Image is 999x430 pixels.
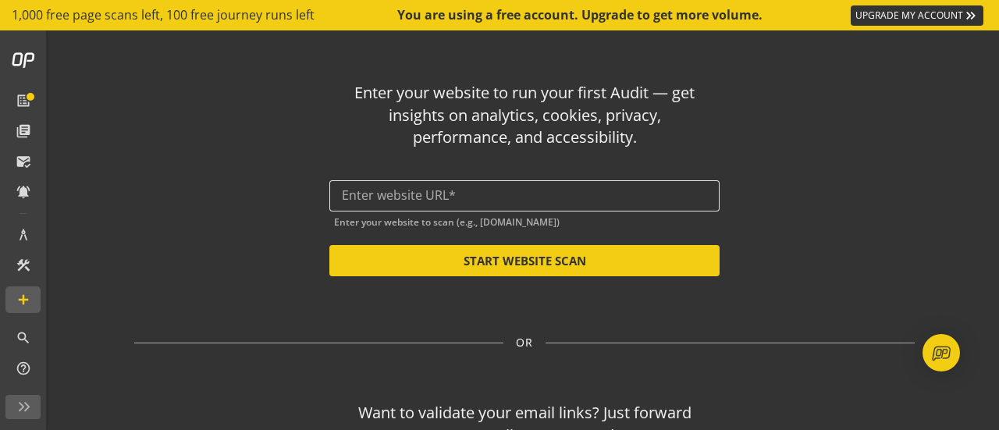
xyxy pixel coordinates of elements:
[16,292,31,307] mat-icon: add
[16,330,31,346] mat-icon: search
[397,6,764,24] div: You are using a free account. Upgrade to get more volume.
[16,184,31,200] mat-icon: notifications_active
[851,5,983,26] a: UPGRADE MY ACCOUNT
[963,8,979,23] mat-icon: keyboard_double_arrow_right
[16,227,31,243] mat-icon: architecture
[516,335,533,350] span: OR
[351,82,699,149] div: Enter your website to run your first Audit — get insights on analytics, cookies, privacy, perform...
[16,361,31,376] mat-icon: help_outline
[12,6,315,24] span: 1,000 free page scans left, 100 free journey runs left
[16,93,31,108] mat-icon: list_alt
[16,154,31,169] mat-icon: mark_email_read
[16,123,31,139] mat-icon: library_books
[16,258,31,273] mat-icon: construction
[342,188,707,203] input: Enter website URL*
[334,213,560,228] mat-hint: Enter your website to scan (e.g., [DOMAIN_NAME])
[923,334,960,371] div: Open Intercom Messenger
[329,245,720,276] button: START WEBSITE SCAN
